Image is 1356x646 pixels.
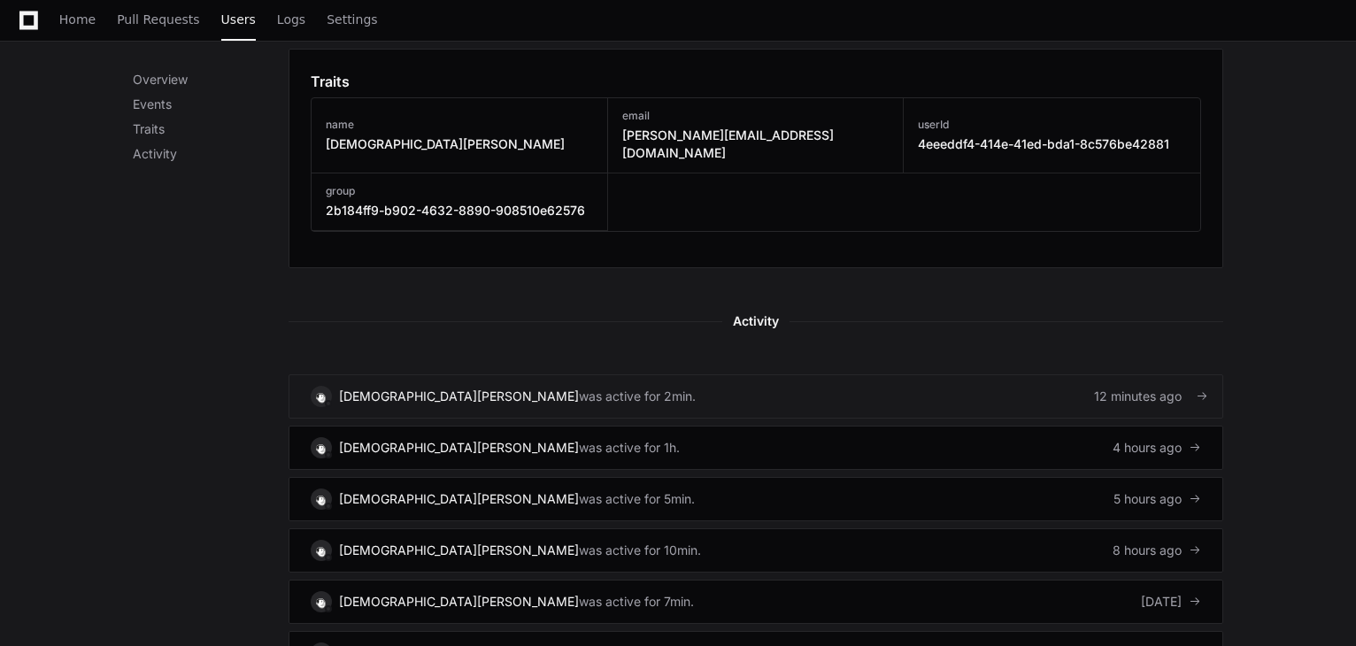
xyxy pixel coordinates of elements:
[1141,593,1201,611] div: [DATE]
[579,593,694,611] div: was active for 7min.
[59,14,96,25] span: Home
[289,580,1223,624] a: [DEMOGRAPHIC_DATA][PERSON_NAME]was active for 7min.[DATE]
[579,490,695,508] div: was active for 5min.
[312,542,329,558] img: 10.svg
[579,388,696,405] div: was active for 2min.
[289,426,1223,470] a: [DEMOGRAPHIC_DATA][PERSON_NAME]was active for 1h.4 hours ago
[133,96,289,113] p: Events
[918,135,1169,153] h3: 4eeeddf4-414e-41ed-bda1-8c576be42881
[579,439,680,457] div: was active for 1h.
[339,388,579,405] div: [DEMOGRAPHIC_DATA][PERSON_NAME]
[312,439,329,456] img: 10.svg
[1094,388,1201,405] div: 12 minutes ago
[326,118,565,132] h3: name
[327,14,377,25] span: Settings
[622,127,890,162] h3: [PERSON_NAME][EMAIL_ADDRESS][DOMAIN_NAME]
[1113,490,1201,508] div: 5 hours ago
[1113,439,1201,457] div: 4 hours ago
[339,542,579,559] div: [DEMOGRAPHIC_DATA][PERSON_NAME]
[312,388,329,404] img: 10.svg
[133,145,289,163] p: Activity
[326,202,585,219] h3: 2b184ff9-b902-4632-8890-908510e62576
[339,490,579,508] div: [DEMOGRAPHIC_DATA][PERSON_NAME]
[339,593,579,611] div: [DEMOGRAPHIC_DATA][PERSON_NAME]
[326,184,585,198] h3: group
[311,71,350,92] h1: Traits
[579,542,701,559] div: was active for 10min.
[339,439,579,457] div: [DEMOGRAPHIC_DATA][PERSON_NAME]
[277,14,305,25] span: Logs
[117,14,199,25] span: Pull Requests
[289,374,1223,419] a: [DEMOGRAPHIC_DATA][PERSON_NAME]was active for 2min.12 minutes ago
[311,71,1201,92] app-pz-page-link-header: Traits
[133,71,289,88] p: Overview
[133,120,289,138] p: Traits
[221,14,256,25] span: Users
[622,109,890,123] h3: email
[312,490,329,507] img: 10.svg
[312,593,329,610] img: 10.svg
[326,135,565,153] h3: [DEMOGRAPHIC_DATA][PERSON_NAME]
[289,528,1223,573] a: [DEMOGRAPHIC_DATA][PERSON_NAME]was active for 10min.8 hours ago
[918,118,1169,132] h3: userId
[722,311,790,332] span: Activity
[289,477,1223,521] a: [DEMOGRAPHIC_DATA][PERSON_NAME]was active for 5min.5 hours ago
[1113,542,1201,559] div: 8 hours ago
